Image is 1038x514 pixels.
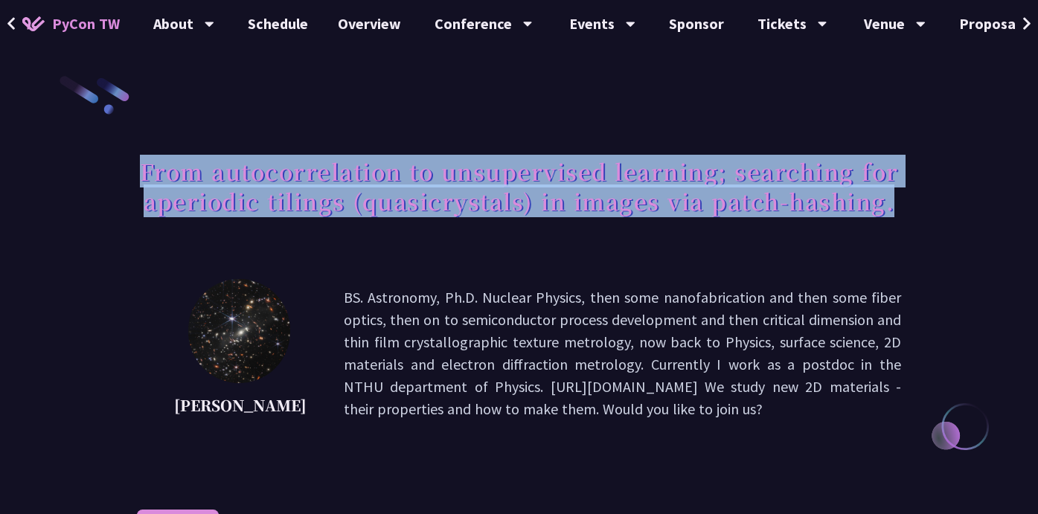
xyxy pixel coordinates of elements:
[22,16,45,31] img: Home icon of PyCon TW 2025
[7,5,135,42] a: PyCon TW
[174,394,307,417] p: [PERSON_NAME]
[188,279,290,383] img: David Mikolas
[137,149,901,223] h1: From autocorrelation to unsupervised learning; searching for aperiodic tilings (quasicrystals) in...
[52,13,120,35] span: PyCon TW
[344,286,901,420] p: BS. Astronomy, Ph.D. Nuclear Physics, then some nanofabrication and then some fiber optics, then ...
